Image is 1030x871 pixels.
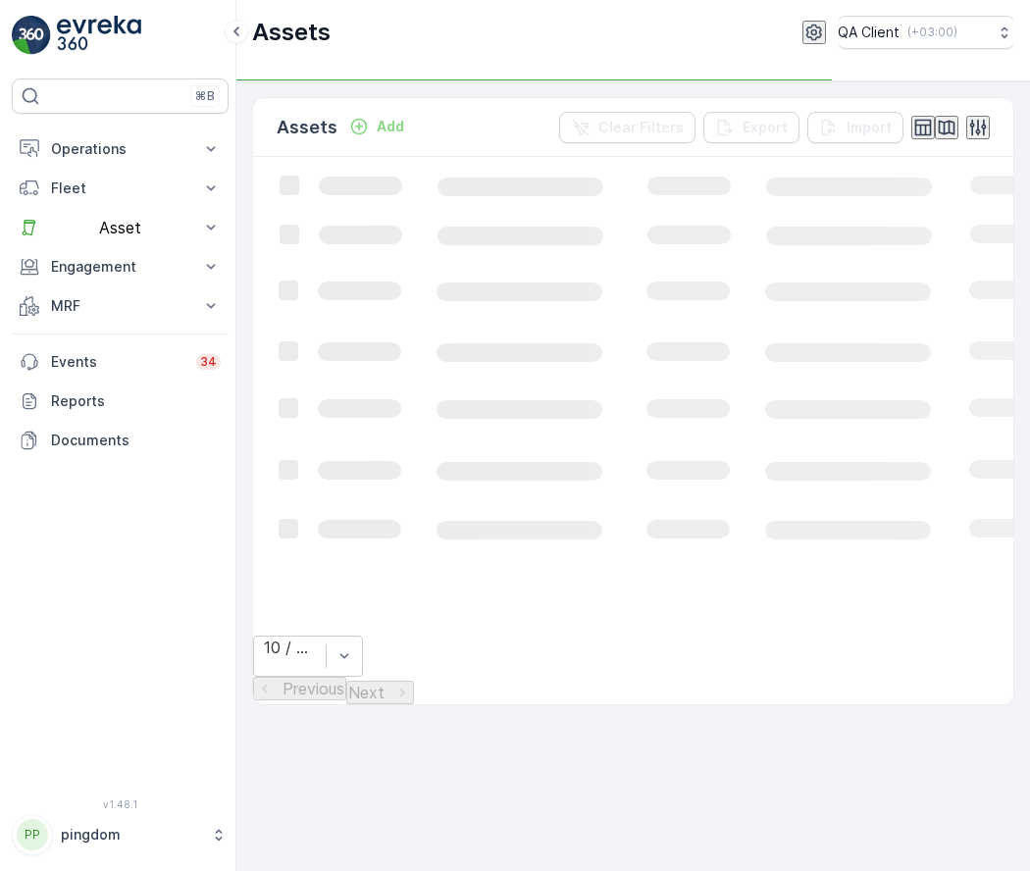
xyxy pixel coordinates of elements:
[346,681,414,704] button: Next
[348,684,385,701] p: Next
[12,286,229,326] button: MRF
[252,17,331,48] p: Assets
[847,118,892,137] p: Import
[703,112,799,143] button: Export
[12,208,229,247] button: Asset
[51,219,189,236] p: Asset
[253,677,346,700] button: Previous
[264,639,316,656] div: 10 / Page
[12,342,229,382] a: Events34
[51,431,221,450] p: Documents
[61,825,201,845] p: pingdom
[17,819,48,850] div: PP
[12,16,51,55] img: logo
[277,114,337,141] p: Assets
[838,16,1014,49] button: QA Client(+03:00)
[743,118,788,137] p: Export
[57,16,141,55] img: logo_light-DOdMpM7g.png
[12,421,229,460] a: Documents
[838,23,900,42] p: QA Client
[12,798,229,810] span: v 1.48.1
[559,112,695,143] button: Clear Filters
[283,680,344,697] p: Previous
[51,139,189,159] p: Operations
[12,382,229,421] a: Reports
[195,88,215,104] p: ⌘B
[12,169,229,208] button: Fleet
[377,117,404,136] p: Add
[51,179,189,198] p: Fleet
[200,354,217,370] p: 34
[12,814,229,855] button: PPpingdom
[598,118,684,137] p: Clear Filters
[807,112,903,143] button: Import
[12,247,229,286] button: Engagement
[907,25,957,40] p: ( +03:00 )
[12,129,229,169] button: Operations
[51,257,189,277] p: Engagement
[51,391,221,411] p: Reports
[51,296,189,316] p: MRF
[341,115,412,138] button: Add
[51,352,184,372] p: Events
